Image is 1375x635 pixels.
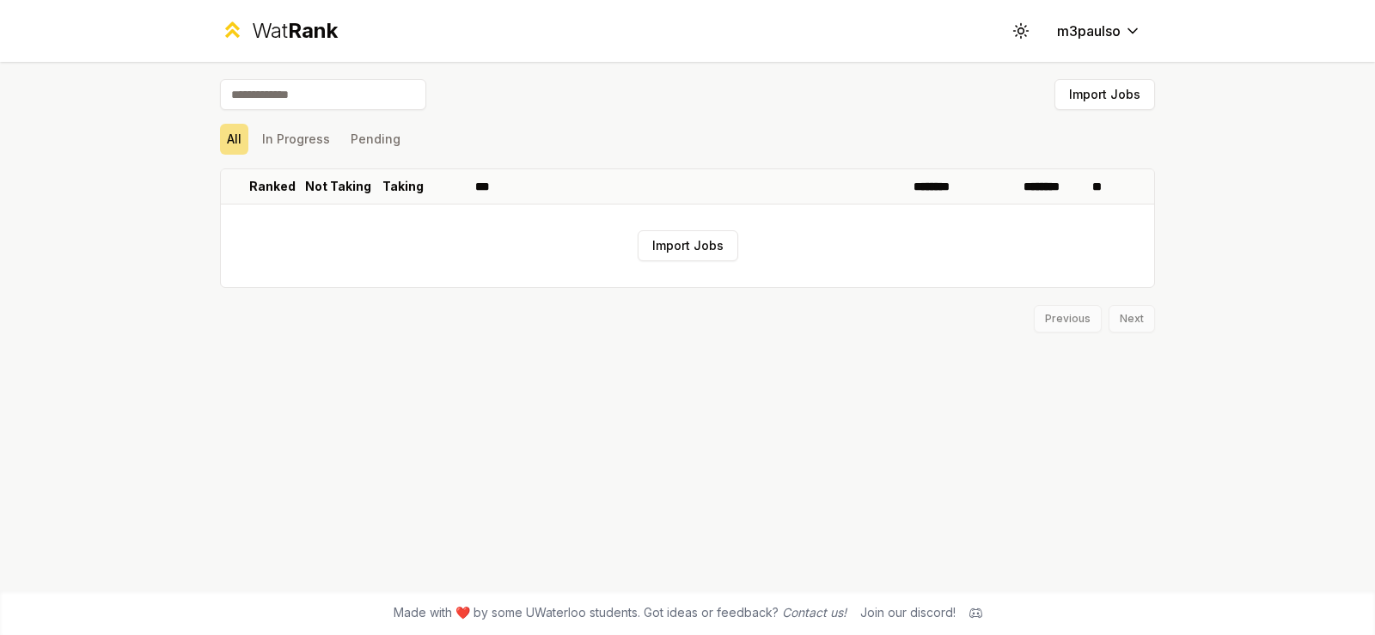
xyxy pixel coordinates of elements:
p: Ranked [249,178,296,195]
button: Import Jobs [1054,79,1155,110]
div: Join our discord! [860,604,956,621]
a: WatRank [220,17,338,45]
button: All [220,124,248,155]
button: Pending [344,124,407,155]
p: Taking [382,178,424,195]
span: m3paulso [1057,21,1121,41]
button: Import Jobs [638,230,738,261]
span: Made with ❤️ by some UWaterloo students. Got ideas or feedback? [394,604,846,621]
button: In Progress [255,124,337,155]
button: m3paulso [1043,15,1155,46]
span: Rank [288,18,338,43]
p: Not Taking [305,178,371,195]
a: Contact us! [782,605,846,620]
div: Wat [252,17,338,45]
